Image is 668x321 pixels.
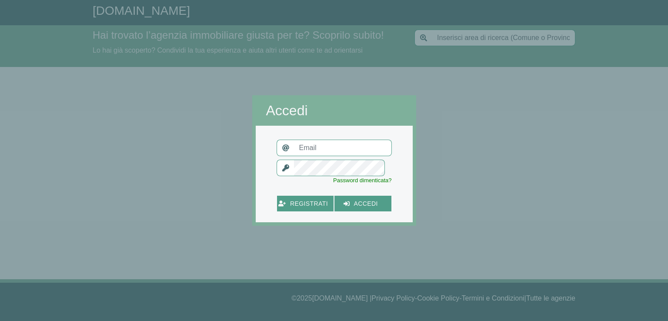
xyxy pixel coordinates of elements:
button: accedi [334,196,391,212]
span: accedi [350,198,382,209]
button: registrati [277,196,334,212]
input: Email [294,140,392,156]
h2: Accedi [266,102,402,119]
a: Password dimenticata? [333,177,391,184]
span: registrati [286,198,332,209]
